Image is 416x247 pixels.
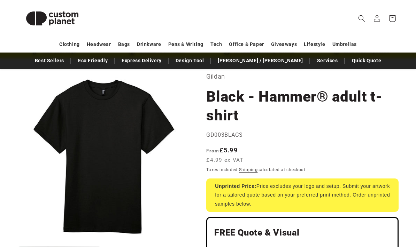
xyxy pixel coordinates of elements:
[210,38,222,50] a: Tech
[354,11,369,26] summary: Search
[239,168,258,173] a: Shipping
[348,55,385,67] a: Quick Quote
[206,132,242,138] span: GD003BLACS
[118,38,130,50] a: Bags
[75,55,111,67] a: Eco Friendly
[206,157,244,165] span: £4.99 ex VAT
[206,71,399,82] p: Gildan
[87,38,111,50] a: Headwear
[17,3,87,34] img: Custom Planet
[215,184,256,189] strong: Unprinted Price:
[214,228,391,239] h2: FREE Quote & Visual
[271,38,297,50] a: Giveaways
[137,38,161,50] a: Drinkware
[172,55,208,67] a: Design Tool
[332,38,357,50] a: Umbrellas
[314,55,341,67] a: Services
[206,179,399,212] div: Price excludes your logo and setup. Submit your artwork for a tailored quote based on your prefer...
[59,38,80,50] a: Clothing
[206,148,219,154] span: From
[229,38,264,50] a: Office & Paper
[206,167,399,174] div: Taxes included. calculated at checkout.
[296,172,416,247] iframe: Chat Widget
[304,38,325,50] a: Lifestyle
[206,147,238,154] strong: £5.99
[31,55,68,67] a: Best Sellers
[168,38,203,50] a: Pens & Writing
[118,55,165,67] a: Express Delivery
[206,88,399,125] h1: Black - Hammer® adult t-shirt
[214,55,306,67] a: [PERSON_NAME] / [PERSON_NAME]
